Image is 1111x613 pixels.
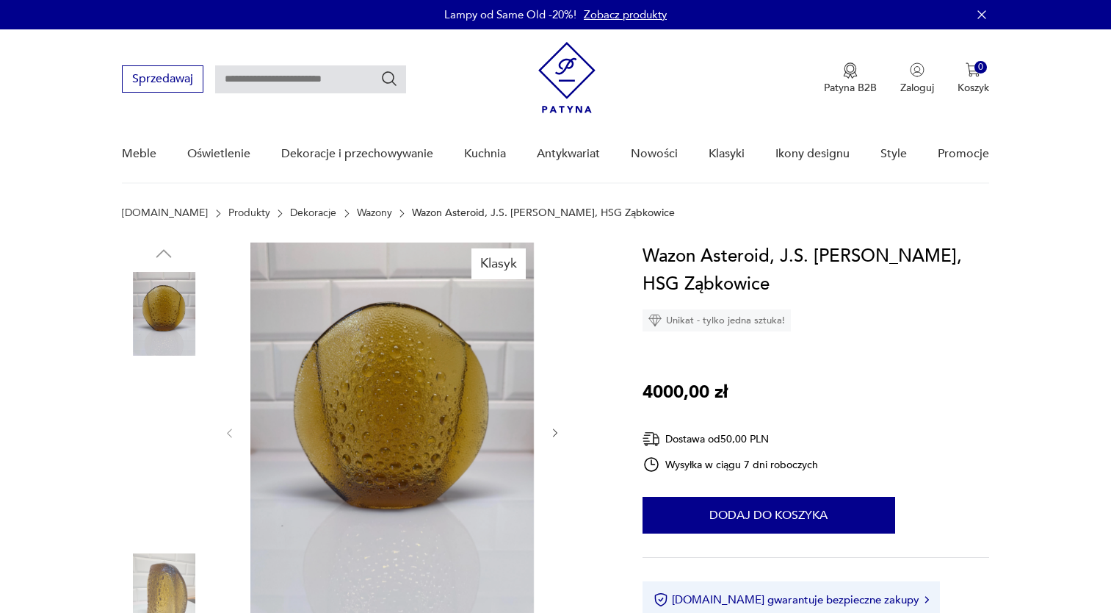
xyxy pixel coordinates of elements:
button: [DOMAIN_NAME] gwarantuje bezpieczne zakupy [654,592,929,607]
div: Klasyk [471,248,526,279]
button: Patyna B2B [824,62,877,95]
img: Zdjęcie produktu Wazon Asteroid, J.S. Drost, HSG Ząbkowice [122,366,206,450]
a: Promocje [938,126,989,182]
a: Wazony [357,207,392,219]
button: Zaloguj [900,62,934,95]
a: Dekoracje i przechowywanie [281,126,433,182]
a: Antykwariat [537,126,600,182]
button: Dodaj do koszyka [643,497,895,534]
p: Zaloguj [900,81,934,95]
p: 4000,00 zł [643,379,728,406]
img: Zdjęcie produktu Wazon Asteroid, J.S. Drost, HSG Ząbkowice [122,459,206,543]
a: Produkty [228,207,270,219]
img: Ikona certyfikatu [654,592,668,607]
div: Unikat - tylko jedna sztuka! [643,309,791,331]
img: Ikona medalu [843,62,858,79]
p: Wazon Asteroid, J.S. [PERSON_NAME], HSG Ząbkowice [412,207,675,219]
a: Kuchnia [464,126,506,182]
a: Ikona medaluPatyna B2B [824,62,877,95]
a: Oświetlenie [187,126,250,182]
a: Sprzedawaj [122,75,203,85]
a: Style [880,126,907,182]
a: Ikony designu [775,126,850,182]
h1: Wazon Asteroid, J.S. [PERSON_NAME], HSG Ząbkowice [643,243,989,298]
img: Zdjęcie produktu Wazon Asteroid, J.S. Drost, HSG Ząbkowice [122,272,206,356]
button: Sprzedawaj [122,65,203,93]
div: Wysyłka w ciągu 7 dni roboczych [643,456,819,473]
button: 0Koszyk [958,62,989,95]
a: [DOMAIN_NAME] [122,207,208,219]
a: Meble [122,126,156,182]
p: Koszyk [958,81,989,95]
p: Lampy od Same Old -20%! [444,7,576,22]
p: Patyna B2B [824,81,877,95]
img: Patyna - sklep z meblami i dekoracjami vintage [538,42,596,113]
a: Zobacz produkty [584,7,667,22]
img: Ikona strzałki w prawo [924,596,929,603]
div: 0 [974,61,987,74]
div: Dostawa od 50,00 PLN [643,430,819,448]
button: Szukaj [380,70,398,87]
img: Ikona dostawy [643,430,660,448]
a: Klasyki [709,126,745,182]
img: Ikona koszyka [966,62,980,77]
a: Dekoracje [290,207,336,219]
img: Ikonka użytkownika [910,62,924,77]
a: Nowości [631,126,678,182]
img: Ikona diamentu [648,314,662,327]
